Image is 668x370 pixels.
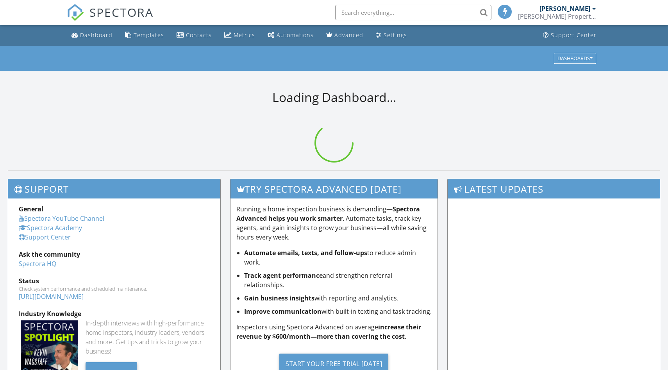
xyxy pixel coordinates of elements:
a: Settings [373,28,410,43]
li: with reporting and analytics. [244,293,432,303]
div: Dashboards [557,55,593,61]
a: Advanced [323,28,366,43]
a: Templates [122,28,167,43]
input: Search everything... [335,5,491,20]
p: Running a home inspection business is demanding— . Automate tasks, track key agents, and gain ins... [236,204,432,242]
h3: Try spectora advanced [DATE] [230,179,438,198]
div: Settings [384,31,407,39]
a: Spectora HQ [19,259,56,268]
div: Automations [277,31,314,39]
a: Spectora Academy [19,223,82,232]
h3: Support [8,179,220,198]
div: Ask the community [19,250,210,259]
strong: Gain business insights [244,294,314,302]
a: Contacts [173,28,215,43]
strong: General [19,205,43,213]
div: In-depth interviews with high-performance home inspectors, industry leaders, vendors and more. Ge... [86,318,210,356]
div: Templates [134,31,164,39]
strong: Spectora Advanced helps you work smarter [236,205,420,223]
div: Dashboard [80,31,113,39]
div: Check system performance and scheduled maintenance. [19,286,210,292]
button: Dashboards [554,53,596,64]
p: Inspectors using Spectora Advanced on average . [236,322,432,341]
strong: Track agent performance [244,271,323,280]
a: Dashboard [68,28,116,43]
a: Automations (Basic) [264,28,317,43]
h3: Latest Updates [448,179,660,198]
li: and strengthen referral relationships. [244,271,432,290]
div: Status [19,276,210,286]
a: SPECTORA [67,11,154,27]
strong: Automate emails, texts, and follow-ups [244,248,367,257]
a: Metrics [221,28,258,43]
li: with built-in texting and task tracking. [244,307,432,316]
a: [URL][DOMAIN_NAME] [19,292,84,301]
div: Metrics [234,31,255,39]
a: Support Center [540,28,600,43]
div: Support Center [551,31,597,39]
img: The Best Home Inspection Software - Spectora [67,4,84,21]
div: [PERSON_NAME] [539,5,590,13]
strong: increase their revenue by $600/month—more than covering the cost [236,323,421,341]
div: Industry Knowledge [19,309,210,318]
a: Support Center [19,233,71,241]
span: SPECTORA [89,4,154,20]
div: Advanced [334,31,363,39]
strong: Improve communication [244,307,321,316]
li: to reduce admin work. [244,248,432,267]
a: Spectora YouTube Channel [19,214,104,223]
div: Anderson Property Inspections [518,13,596,20]
div: Contacts [186,31,212,39]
